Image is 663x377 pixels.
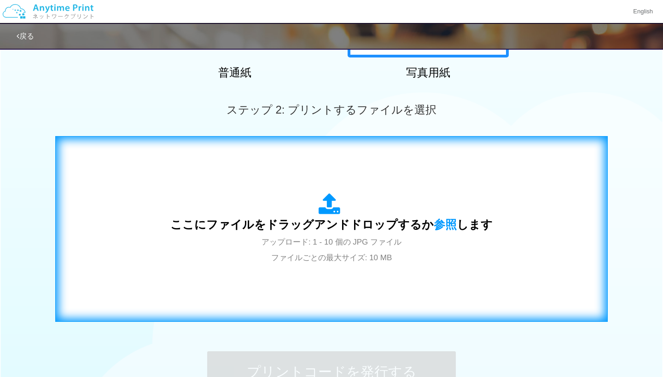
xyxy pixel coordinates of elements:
span: アップロード: 1 - 10 個の JPG ファイル ファイルごとの最大サイズ: 10 MB [262,238,401,262]
span: ここにファイルをドラッグアンドドロップするか します [170,218,493,231]
h2: 写真用紙 [348,67,509,79]
h2: 普通紙 [154,67,315,79]
span: ステップ 2: プリントするファイルを選択 [227,103,436,116]
a: 戻る [17,32,34,40]
span: 参照 [434,218,457,231]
